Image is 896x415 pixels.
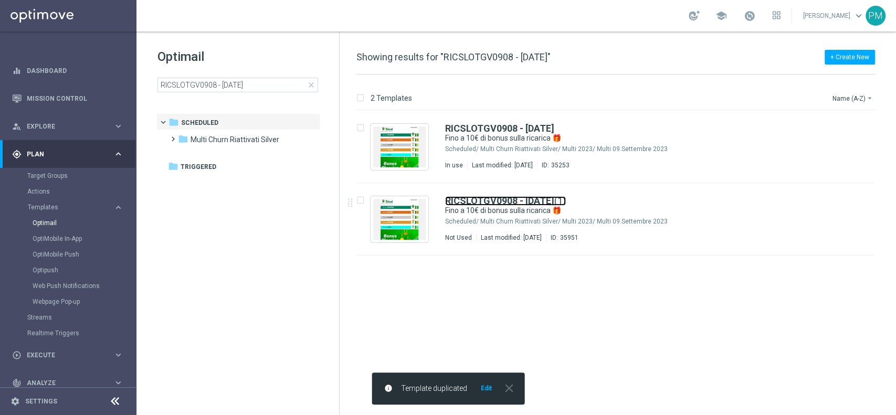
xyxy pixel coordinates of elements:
[113,378,123,388] i: keyboard_arrow_right
[866,94,874,102] i: arrow_drop_down
[12,66,22,76] i: equalizer
[445,161,463,169] div: In use
[33,219,109,227] a: Optimail
[831,92,875,104] button: Name (A-Z)arrow_drop_down
[445,145,479,153] div: Scheduled/
[27,203,124,211] button: Templates keyboard_arrow_right
[401,384,467,393] span: Template duplicated
[157,78,318,92] input: Search Template
[373,126,426,167] img: 35253.jpeg
[560,233,578,242] div: 35951
[33,250,109,259] a: OptiMobile Push
[181,118,218,127] span: Scheduled
[12,122,22,131] i: person_search
[33,235,109,243] a: OptiMobile In-App
[27,329,109,337] a: Realtime Triggers
[12,122,124,131] button: person_search Explore keyboard_arrow_right
[33,262,135,278] div: Optipush
[168,161,178,172] i: folder
[12,57,123,84] div: Dashboard
[27,199,135,310] div: Templates
[178,134,188,144] i: folder
[12,122,113,131] div: Explore
[12,378,22,388] i: track_changes
[27,123,113,130] span: Explore
[157,48,318,65] h1: Optimail
[445,123,554,134] b: RICSLOTGV0908 - [DATE]
[33,282,109,290] a: Web Push Notifications
[501,384,516,392] button: close
[113,203,123,212] i: keyboard_arrow_right
[537,161,570,169] div: ID:
[445,124,554,133] a: RICSLOTGV0908 - [DATE]
[33,215,135,231] div: Optimail
[168,117,179,127] i: folder
[27,310,135,325] div: Streams
[12,150,124,158] button: gps_fixed Plan keyboard_arrow_right
[551,161,570,169] div: 35253
[33,294,135,310] div: Webpage Pop-up
[356,51,551,62] span: Showing results for "RICSLOTGV0908 - [DATE]"
[12,84,123,112] div: Mission Control
[27,151,113,157] span: Plan
[346,111,894,183] div: Press SPACE to select this row.
[27,313,109,322] a: Streams
[113,121,123,131] i: keyboard_arrow_right
[480,145,830,153] div: Scheduled/Multi Churn Riattivati Silver/Multi 2023/Multi 09.Settembre 2023
[33,278,135,294] div: Web Push Notifications
[480,217,830,226] div: Scheduled/Multi Churn Riattivati Silver/Multi 2023/Multi 09.Settembre 2023
[12,67,124,75] button: equalizer Dashboard
[384,384,393,392] i: info
[113,149,123,159] i: keyboard_arrow_right
[12,379,124,387] button: track_changes Analyze keyboard_arrow_right
[25,398,57,405] a: Settings
[445,133,806,143] a: Fino a 10€ di bonus sulla ricarica 🎁
[502,381,516,395] i: close
[33,231,135,247] div: OptiMobile In-App
[28,204,103,210] span: Templates
[27,187,109,196] a: Actions
[12,94,124,103] button: Mission Control
[10,397,20,406] i: settings
[12,350,113,360] div: Execute
[802,8,866,24] a: [PERSON_NAME]keyboard_arrow_down
[33,247,135,262] div: OptiMobile Push
[445,133,830,143] div: Fino a 10€ di bonus sulla ricarica 🎁
[866,6,886,26] div: PM
[445,195,554,206] b: RICSLOTGV0908 - [DATE]
[27,184,135,199] div: Actions
[371,93,412,103] p: 2 Templates
[12,351,124,359] button: play_circle_outline Execute keyboard_arrow_right
[27,352,113,358] span: Execute
[853,10,865,22] span: keyboard_arrow_down
[546,233,578,242] div: ID:
[445,196,566,206] a: RICSLOTGV0908 - [DATE](1)
[445,206,806,216] a: Fino a 10€ di bonus sulla ricarica 🎁
[480,384,493,392] button: Edit
[27,168,135,184] div: Target Groups
[12,378,113,388] div: Analyze
[181,162,216,172] span: Triggered
[12,150,22,159] i: gps_fixed
[445,206,830,216] div: Fino a 10€ di bonus sulla ricarica 🎁
[113,350,123,360] i: keyboard_arrow_right
[468,161,537,169] div: Last modified: [DATE]
[373,199,426,240] img: 35951.jpeg
[27,172,109,180] a: Target Groups
[27,380,113,386] span: Analyze
[27,57,123,84] a: Dashboard
[28,204,113,210] div: Templates
[27,84,123,112] a: Mission Control
[307,81,315,89] span: close
[12,350,22,360] i: play_circle_outline
[27,325,135,341] div: Realtime Triggers
[445,233,472,242] div: Not Used
[191,135,279,144] span: Multi Churn Riattivati Silver
[445,217,479,226] div: Scheduled/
